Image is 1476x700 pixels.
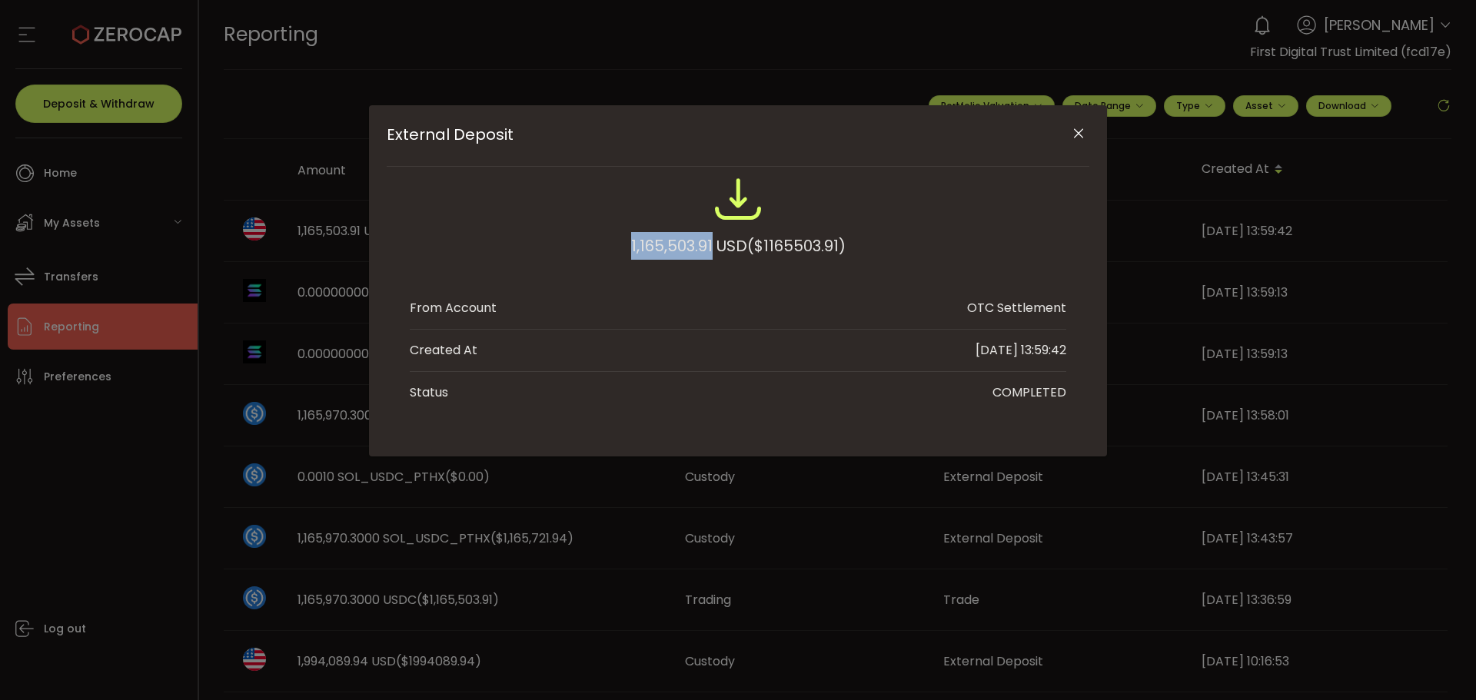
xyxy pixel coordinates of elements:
[410,299,497,317] div: From Account
[747,232,846,260] span: ($1165503.91)
[387,125,1019,144] span: External Deposit
[369,105,1107,456] div: External Deposit
[967,299,1066,317] div: OTC Settlement
[976,341,1066,360] div: [DATE] 13:59:42
[1399,626,1476,700] iframe: Chat Widget
[410,383,448,402] div: Status
[1065,121,1092,148] button: Close
[992,383,1066,402] div: COMPLETED
[631,232,846,260] div: 1,165,503.91 USD
[410,341,477,360] div: Created At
